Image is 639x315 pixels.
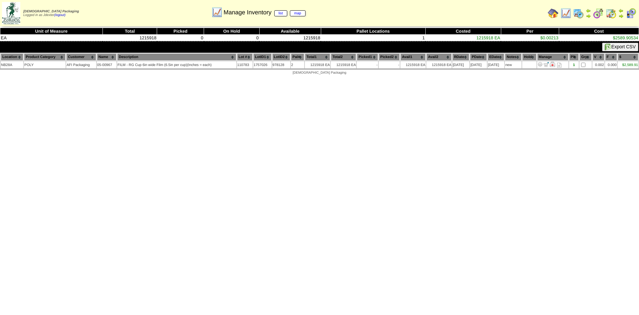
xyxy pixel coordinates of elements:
img: arrowleft.gif [618,8,624,13]
i: Note [557,63,561,68]
th: Picked [157,28,204,35]
td: 1215918 [103,35,157,41]
th: Grp [579,53,591,61]
img: Manage Hold [550,62,555,67]
th: Notes [505,53,522,61]
th: Picked1 [357,53,378,61]
td: 1215918 EA [305,61,330,68]
img: arrowright.gif [586,13,591,19]
th: Per [501,28,559,35]
th: Avail2 [426,53,452,61]
td: 110783 [237,61,253,68]
th: PDate [470,53,487,61]
th: Customer [66,53,96,61]
th: Name [97,53,116,61]
th: Picked2 [379,53,400,61]
img: line_graph.gif [560,8,571,19]
td: [DATE] [470,61,487,68]
td: 1215918 EA [400,61,426,68]
th: Product Category [24,53,66,61]
td: 1215918 EA [425,35,501,41]
th: RDate [452,53,469,61]
th: Pallet Locations [321,28,425,35]
span: [DEMOGRAPHIC_DATA] Packaging [23,10,79,13]
td: 1215918 [259,35,321,41]
th: $ [618,53,638,61]
img: Adjust [537,62,543,67]
td: 1757026 [253,61,272,68]
th: LotID2 [272,53,290,61]
a: map [290,10,306,16]
td: $0.00213 [501,35,559,41]
td: - [357,61,378,68]
td: 1215918 EA [426,61,452,68]
td: FILM - RG Cup 6in wide Film (6.5in per cup)(Inches = each) [117,61,236,68]
img: line_graph.gif [212,7,222,18]
td: 05-00967 [97,61,116,68]
img: calendarinout.gif [606,8,616,19]
th: Avail1 [400,53,426,61]
a: list [274,10,287,16]
th: LotID1 [253,53,272,61]
th: Description [117,53,236,61]
img: arrowright.gif [618,13,624,19]
div: 0.002 [593,63,604,67]
th: Unit of Measure [0,28,103,35]
th: Manage [537,53,568,61]
img: excel.gif [605,44,611,50]
td: 0 [204,35,260,41]
img: calendarcustomer.gif [626,8,636,19]
img: zoroco-logo-small.webp [2,2,20,24]
th: Available [259,28,321,35]
img: Move [543,62,549,67]
td: 0 [157,35,204,41]
th: Pal# [291,53,304,61]
td: 1215918 EA [331,61,356,68]
span: Manage Inventory [224,9,306,16]
td: $2589.90534 [559,35,639,41]
img: calendarblend.gif [593,8,604,19]
a: $2,589.91 [618,63,638,67]
th: Location [1,53,23,61]
th: EDate [488,53,505,61]
td: new [505,61,522,68]
td: NB28A [1,61,23,68]
td: [DATE] [488,61,505,68]
td: [DATE] [452,61,469,68]
td: POLY [24,61,66,68]
th: Cost [559,28,639,35]
th: Costed [425,28,501,35]
th: Total [103,28,157,35]
img: home.gif [548,8,558,19]
img: calendarprod.gif [573,8,584,19]
th: Total1 [305,53,330,61]
td: EA [0,35,103,41]
div: 0.000 [605,63,617,67]
th: On Hold [204,28,260,35]
td: 2 [291,61,304,68]
th: Hold [522,53,536,61]
img: arrowleft.gif [586,8,591,13]
td: 978128 [272,61,290,68]
th: V [592,53,604,61]
span: Logged in as Jdexter [23,10,79,17]
th: Total2 [331,53,356,61]
td: 1 [321,35,425,41]
td: - [379,61,400,68]
div: 1 [569,63,579,67]
td: AFI Packaging [66,61,96,68]
th: Plt [569,53,579,61]
span: [DEMOGRAPHIC_DATA] Packaging [293,71,346,75]
th: Lot # [237,53,253,61]
a: (logout) [54,13,66,17]
button: Export CSV [602,43,638,51]
th: F [605,53,617,61]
